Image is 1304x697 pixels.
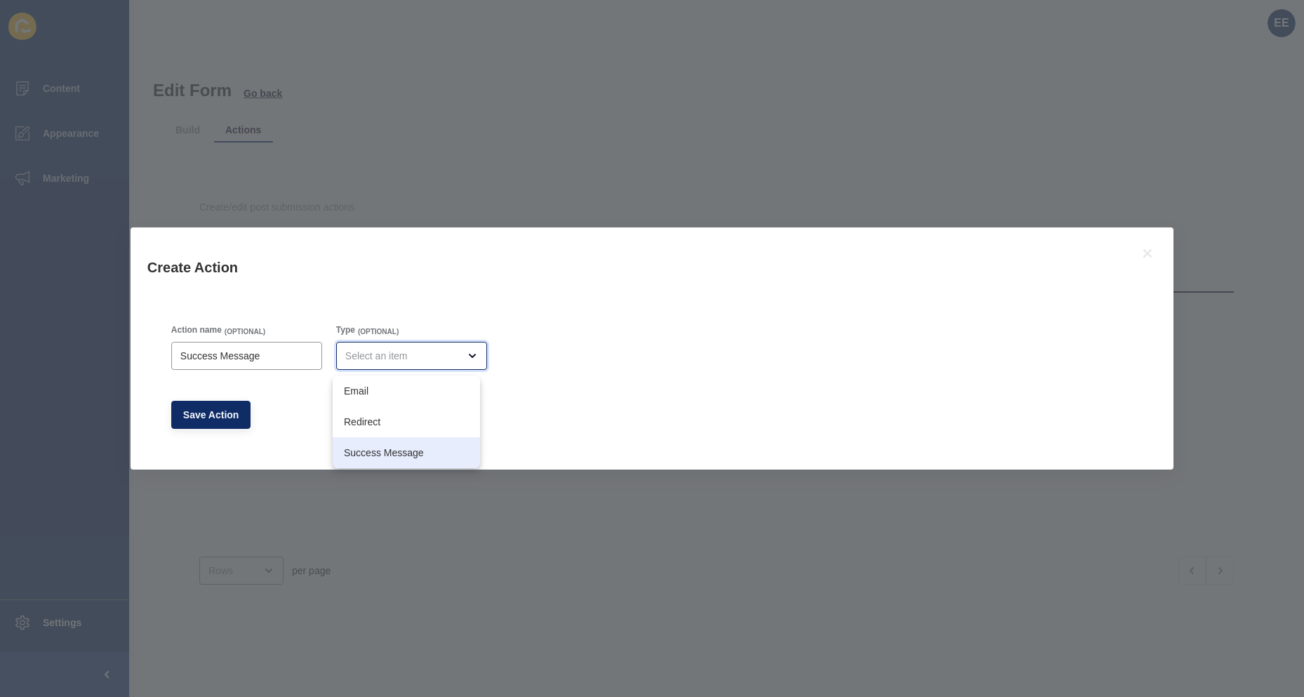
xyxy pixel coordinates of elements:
div: close menu [336,342,487,370]
span: Redirect [344,415,469,429]
label: Type [336,324,355,336]
label: Action name [171,324,222,336]
h1: Create Action [147,258,1122,277]
span: Save Action [183,408,239,422]
span: Success Message [344,446,469,460]
button: Save Action [171,401,251,429]
span: (OPTIONAL) [225,327,265,337]
span: (OPTIONAL) [358,327,399,337]
span: Email [344,384,469,398]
